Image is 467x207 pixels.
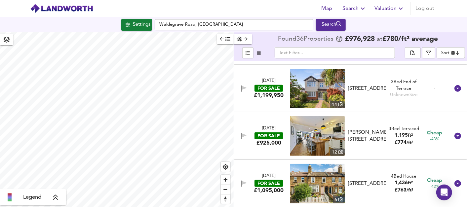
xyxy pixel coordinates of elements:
[408,133,413,138] span: ft²
[262,125,275,132] div: [DATE]
[221,185,230,194] button: Zoom out
[427,177,442,184] span: Cheap
[454,180,462,188] svg: Show Details
[372,2,408,15] button: Valuation
[330,149,345,156] div: 12
[340,2,370,15] button: Search
[290,164,345,203] a: property thumbnail 6
[395,133,408,138] span: 1,195
[221,194,230,204] button: Reset bearing to north
[348,85,386,92] div: [STREET_ADDRESS]
[221,175,230,185] button: Zoom in
[121,19,152,31] div: Click to configure Search Settings
[405,47,421,58] div: split button
[348,180,386,187] div: [STREET_ADDRESS]
[430,137,439,142] span: -43%
[389,79,419,92] div: 3 Bed End of Terrace
[333,196,345,203] div: 6
[345,36,375,43] span: £ 976,928
[391,173,417,180] div: 4 Bed House
[319,4,335,13] span: Map
[133,20,150,29] div: Settings
[254,180,283,187] div: FOR SALE
[23,193,41,201] span: Legend
[30,4,93,14] img: logo
[407,188,413,192] span: / ft²
[430,184,439,190] span: -42%
[316,19,346,31] button: Search
[275,47,395,58] input: Text Filter...
[316,19,346,31] div: Run Your Search
[262,173,275,179] div: [DATE]
[390,92,418,98] div: Unknown Size
[454,85,462,92] svg: Show Details
[262,78,275,84] div: [DATE]
[155,19,313,30] input: Enter a location...
[416,4,435,13] span: Log out
[254,132,283,139] div: FOR SALE
[427,130,442,137] span: Cheap
[290,69,345,108] img: property thumbnail
[221,194,230,204] span: Reset bearing to north
[348,129,386,143] div: [PERSON_NAME][STREET_ADDRESS]
[256,139,281,147] div: £925,000
[375,4,405,13] span: Valuation
[441,50,449,56] div: Sort
[437,47,465,58] div: Sort
[290,116,345,156] a: property thumbnail 12
[395,181,408,186] span: 1,436
[377,36,382,43] span: at
[343,4,367,13] span: Search
[389,126,419,132] div: 3 Bed Terraced
[408,181,413,185] span: ft²
[382,36,438,43] span: £ 780 / ft² average
[330,101,345,108] div: 14
[407,141,413,145] span: / ft²
[121,19,152,31] button: Settings
[221,162,230,172] button: Find my location
[254,92,284,99] div: £1,199,950
[290,69,345,108] a: property thumbnail 14
[345,129,389,143] div: Stanley Gardens Road, Teddington, TW11 8SY
[436,185,452,200] div: Open Intercom Messenger
[316,2,337,15] button: Map
[395,140,413,145] span: £ 774
[413,2,437,15] button: Log out
[278,36,335,43] div: Found 36 Propert ies
[318,20,344,29] div: Search
[254,85,283,92] div: FOR SALE
[290,164,345,203] img: property thumbnail
[290,116,345,156] img: property thumbnail
[395,188,413,193] span: £ 763
[434,86,435,91] span: -
[254,187,284,194] div: £1,095,000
